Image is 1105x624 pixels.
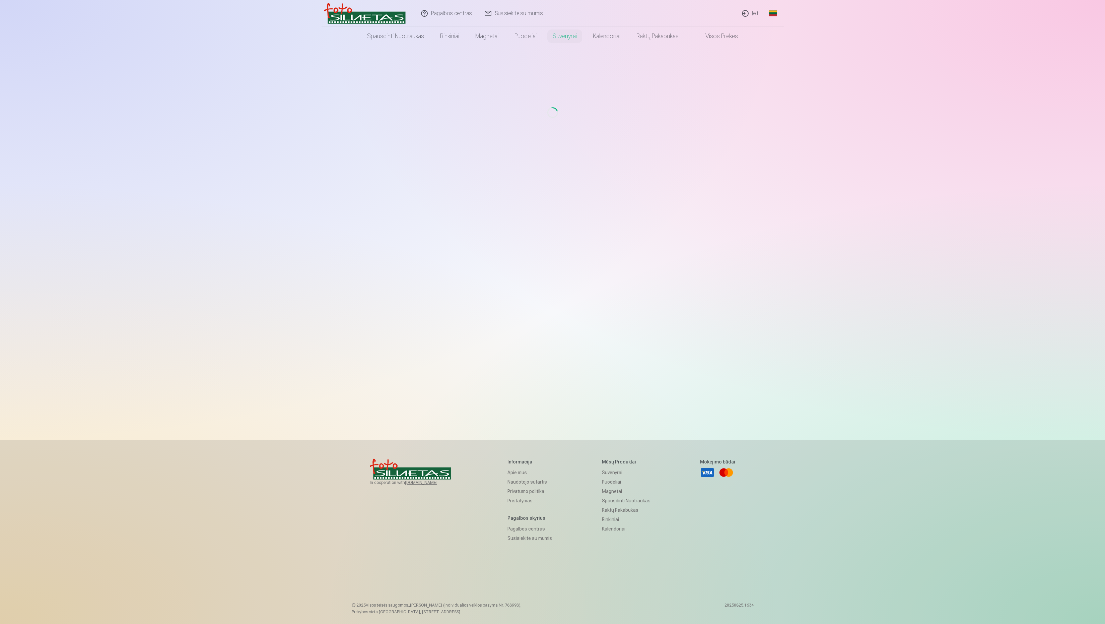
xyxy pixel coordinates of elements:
img: /v3 [324,3,406,24]
h5: Informacija [507,458,552,465]
a: Privatumo politika [507,487,552,496]
a: Puodeliai [602,477,650,487]
a: Apie mus [507,468,552,477]
a: Raktų pakabukas [628,27,687,46]
a: Spausdinti nuotraukas [602,496,650,505]
a: Pagalbos centras [507,524,552,534]
a: Mastercard [719,465,734,480]
a: [DOMAIN_NAME] [405,480,454,485]
a: Naudotojo sutartis [507,477,552,487]
p: 20250825.1634 [724,603,754,615]
a: Suvenyrai [602,468,650,477]
a: Puodeliai [506,27,545,46]
h5: Mūsų produktai [602,458,650,465]
a: Susisiekite su mumis [507,534,552,543]
h5: Pagalbos skyrius [507,515,552,521]
a: Suvenyrai [545,27,585,46]
a: Kalendoriai [602,524,650,534]
a: Raktų pakabukas [602,505,650,515]
p: Prekybos vieta [GEOGRAPHIC_DATA], [STREET_ADDRESS] [352,609,522,615]
span: [PERSON_NAME] (Individualios veiklos pazyma Nr. 763993), [410,603,522,608]
a: Visos prekės [687,27,746,46]
a: Rinkiniai [432,27,467,46]
a: Pristatymas [507,496,552,505]
a: Magnetai [602,487,650,496]
a: Magnetai [467,27,506,46]
span: In cooperation with [370,480,458,485]
p: © 2025 Visos teisės saugomos. , [352,603,522,608]
a: Kalendoriai [585,27,628,46]
a: Spausdinti nuotraukas [359,27,432,46]
a: Rinkiniai [602,515,650,524]
h5: Mokėjimo būdai [700,458,735,465]
a: Visa [700,465,715,480]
